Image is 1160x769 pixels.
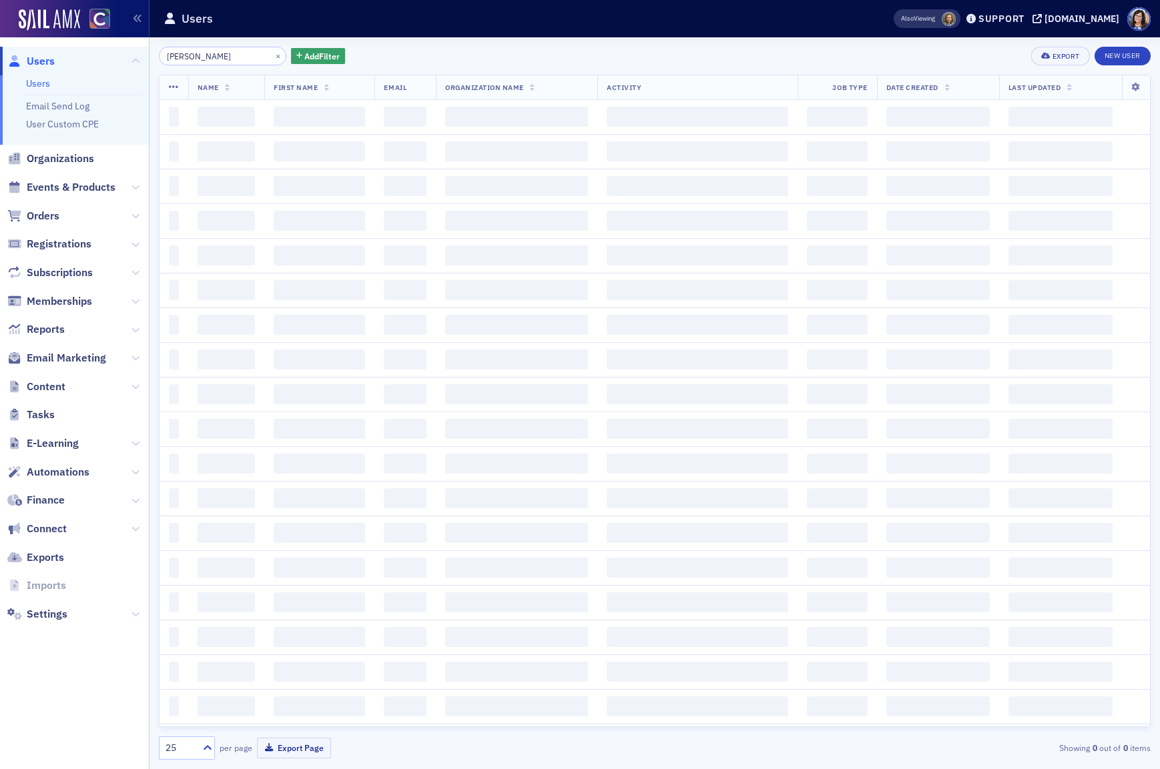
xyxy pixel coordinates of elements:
[198,315,256,335] span: ‌
[1008,349,1113,369] span: ‌
[445,384,588,404] span: ‌
[886,488,990,508] span: ‌
[198,141,256,161] span: ‌
[7,493,65,508] a: Finance
[445,627,588,647] span: ‌
[1008,558,1113,578] span: ‌
[607,454,788,474] span: ‌
[445,83,524,92] span: Organization Name
[198,696,256,716] span: ‌
[886,107,990,127] span: ‌
[886,662,990,682] span: ‌
[607,280,788,300] span: ‌
[169,558,179,578] span: ‌
[901,14,914,23] div: Also
[198,384,256,404] span: ‌
[384,523,426,543] span: ‌
[384,558,426,578] span: ‌
[198,558,256,578] span: ‌
[198,592,256,612] span: ‌
[384,454,426,474] span: ‌
[198,349,256,369] span: ‌
[274,107,365,127] span: ‌
[27,180,115,195] span: Events & Products
[7,607,67,622] a: Settings
[1008,419,1113,439] span: ‌
[1008,83,1061,92] span: Last Updated
[1008,384,1113,404] span: ‌
[1008,696,1113,716] span: ‌
[27,237,91,251] span: Registrations
[886,558,990,578] span: ‌
[169,107,179,127] span: ‌
[166,741,195,755] div: 25
[886,384,990,404] span: ‌
[1008,523,1113,543] span: ‌
[182,11,213,27] h1: Users
[607,83,641,92] span: Activity
[274,662,365,682] span: ‌
[80,9,110,31] a: View Homepage
[607,558,788,578] span: ‌
[291,48,346,65] button: AddFilter
[169,211,179,231] span: ‌
[1008,107,1113,127] span: ‌
[978,13,1025,25] div: Support
[607,627,788,647] span: ‌
[886,696,990,716] span: ‌
[7,379,65,394] a: Content
[7,209,59,223] a: Orders
[169,245,179,265] span: ‌
[27,351,106,365] span: Email Marketing
[198,107,256,127] span: ‌
[384,107,426,127] span: ‌
[274,245,365,265] span: ‌
[384,245,426,265] span: ‌
[445,696,588,716] span: ‌
[274,627,365,647] span: ‌
[607,488,788,508] span: ‌
[1008,454,1113,474] span: ‌
[807,107,868,127] span: ‌
[169,280,179,300] span: ‌
[1031,47,1089,65] button: Export
[807,488,868,508] span: ‌
[807,245,868,265] span: ‌
[257,738,331,758] button: Export Page
[26,118,99,130] a: User Custom CPE
[384,627,426,647] span: ‌
[7,522,67,536] a: Connect
[445,280,588,300] span: ‌
[19,9,80,31] a: SailAMX
[169,592,179,612] span: ‌
[7,436,79,451] a: E-Learning
[198,627,256,647] span: ‌
[901,14,935,23] span: Viewing
[886,523,990,543] span: ‌
[274,592,365,612] span: ‌
[159,47,286,65] input: Search…
[886,176,990,196] span: ‌
[886,83,938,92] span: Date Created
[198,454,256,474] span: ‌
[384,696,426,716] span: ‌
[607,315,788,335] span: ‌
[274,211,365,231] span: ‌
[807,523,868,543] span: ‌
[169,662,179,682] span: ‌
[7,237,91,251] a: Registrations
[169,454,179,474] span: ‌
[886,245,990,265] span: ‌
[274,419,365,439] span: ‌
[1008,662,1113,682] span: ‌
[169,419,179,439] span: ‌
[27,209,59,223] span: Orders
[607,696,788,716] span: ‌
[807,627,868,647] span: ‌
[169,696,179,716] span: ‌
[807,384,868,404] span: ‌
[274,141,365,161] span: ‌
[886,454,990,474] span: ‌
[27,550,64,565] span: Exports
[1008,315,1113,335] span: ‌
